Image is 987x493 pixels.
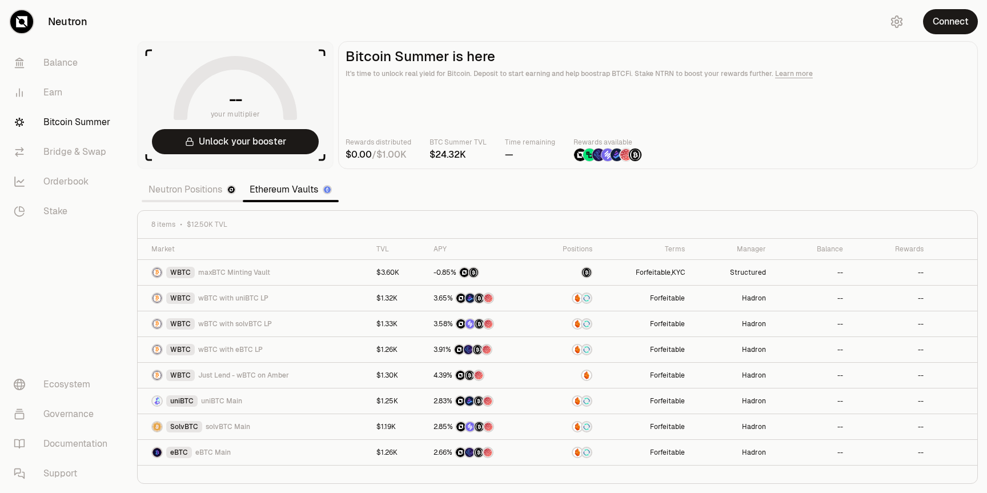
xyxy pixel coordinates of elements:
span: 8 items [151,220,175,229]
a: -- [773,337,850,362]
img: Mars Fragments [483,396,492,406]
a: -- [773,440,850,465]
a: $1.30K [370,363,427,388]
img: Mars Fragments [620,149,632,161]
img: Solv Points [466,319,475,328]
a: -- [850,440,930,465]
a: Governance [5,399,123,429]
img: Amber [573,294,582,303]
a: Bridge & Swap [5,137,123,167]
button: NTRNSolv PointsStructured PointsMars Fragments [434,318,529,330]
img: Structured Points [474,448,483,457]
img: Supervault [582,319,591,328]
img: Mars Fragments [484,422,493,431]
div: WBTC [166,344,195,355]
div: WBTC [166,292,195,304]
img: EtherFi Points [464,345,473,354]
a: Forfeitable,KYC [599,260,691,285]
img: Structured Points [475,319,484,328]
div: Manager [699,245,766,254]
img: Solv Points [601,149,614,161]
img: eBTC Logo [153,448,162,457]
a: NTRNSolv PointsStructured PointsMars Fragments [427,414,536,439]
p: It's time to unlock real yield for Bitcoin. Deposit to start earning and help boostrap BTCFi. Sta... [346,68,970,79]
div: uniBTC [166,395,198,407]
img: Solv Points [466,422,475,431]
a: Structured [692,260,773,285]
img: Amber [573,345,582,354]
a: $1.32K [370,286,427,311]
button: Forfeitable [650,345,685,354]
img: Mars Fragments [484,319,493,328]
img: Supervault [582,448,591,457]
a: Forfeitable [599,311,691,336]
button: AmberSupervault [543,395,592,407]
img: Bedrock Diamonds [465,396,474,406]
span: wBTC with eBTC LP [198,345,263,354]
div: Market [151,245,363,254]
a: Balance [5,48,123,78]
p: BTC Summer TVL [430,137,487,148]
img: Mars Fragments [483,448,492,457]
span: $12.50K TVL [187,220,227,229]
img: Structured Points [629,149,641,161]
a: AmberSupervault [536,311,599,336]
a: -- [850,260,930,285]
a: Forfeitable [599,440,691,465]
p: Rewards available [573,137,642,148]
a: -- [773,260,850,285]
a: WBTC LogoWBTCwBTC with eBTC LP [138,337,370,362]
a: Hadron [692,337,773,362]
img: Bedrock Diamonds [611,149,623,161]
img: NTRN [460,268,469,277]
a: Hadron [692,414,773,439]
button: Forfeitable [650,448,685,457]
h1: -- [229,90,242,109]
img: WBTC Logo [153,294,162,303]
a: Stake [5,197,123,226]
img: NTRN [456,294,466,303]
div: — [505,148,555,162]
div: Terms [606,245,684,254]
img: Structured Points [465,371,474,380]
a: Forfeitable [599,286,691,311]
button: Forfeitable [650,294,685,303]
button: NTRNStructured Points [434,267,529,278]
button: NTRNBedrock DiamondsStructured PointsMars Fragments [434,395,529,407]
button: Amber [543,370,592,381]
a: Learn more [775,69,813,78]
a: NTRNBedrock DiamondsStructured PointsMars Fragments [427,286,536,311]
img: Structured Points [474,396,483,406]
img: EtherFi Points [465,448,474,457]
a: Forfeitable [599,363,691,388]
button: Forfeitable [650,371,685,380]
div: SolvBTC [166,421,202,432]
a: WBTC LogoWBTCmaxBTC Minting Vault [138,260,370,285]
div: eBTC [166,447,192,458]
img: Mars Fragments [474,371,483,380]
img: NTRN [455,345,464,354]
a: Documentation [5,429,123,459]
a: NTRNStructured Points [427,260,536,285]
a: WBTC LogoWBTCwBTC with uniBTC LP [138,286,370,311]
div: TVL [376,245,420,254]
a: $1.26K [370,440,427,465]
img: WBTC Logo [153,371,162,380]
button: Forfeitable [650,422,685,431]
button: AmberSupervault [543,421,592,432]
button: AmberSupervault [543,318,592,330]
a: Orderbook [5,167,123,197]
a: $1.19K [370,414,427,439]
div: / [346,148,411,162]
a: Ecosystem [5,370,123,399]
a: -- [773,363,850,388]
img: NTRN [574,149,587,161]
img: Amber [573,396,582,406]
button: AmberSupervault [543,447,592,458]
img: maxBTC [582,268,591,277]
img: NTRN [456,396,465,406]
a: AmberSupervault [536,337,599,362]
a: Hadron [692,286,773,311]
div: Balance [780,245,843,254]
img: SolvBTC Logo [153,422,162,431]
